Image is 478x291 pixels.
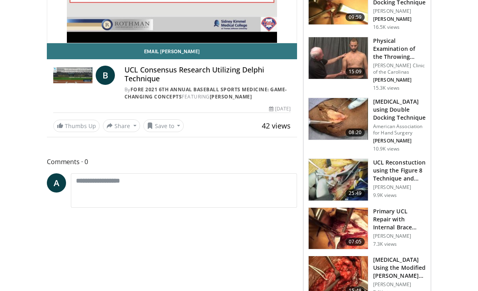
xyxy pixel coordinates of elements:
[373,207,426,231] h3: Primary UCL Repair with Internal Brace Augmentation
[373,98,426,122] h3: [MEDICAL_DATA] using Double Docking Technique
[373,281,426,288] p: [PERSON_NAME]
[373,37,426,61] h3: Physical Examination of the Throwing Shoulder
[125,86,287,100] a: FORE 2021 6th Annual Baseball Sports Medicine: Game-Changing Concepts
[308,37,426,91] a: 15:09 Physical Examination of the Throwing Shoulder [PERSON_NAME] Clinic of the Carolinas [PERSON...
[345,13,365,21] span: 09:59
[373,159,426,183] h3: UCL Reconstuction using the Figure 8 Technique and Palmaris Longus G…
[345,68,365,76] span: 15:09
[373,77,426,83] p: [PERSON_NAME]
[53,120,100,132] a: Thumbs Up
[308,98,426,152] a: 08:20 [MEDICAL_DATA] using Double Docking Technique American Association for Hand Surgery [PERSON...
[373,85,400,91] p: 15.3K views
[262,121,291,130] span: 42 views
[47,43,297,59] a: Email [PERSON_NAME]
[47,173,66,193] a: A
[373,138,426,144] p: [PERSON_NAME]
[309,208,368,249] img: 594f81bd-863a-463e-a92b-083c1a68eb22.150x105_q85_crop-smart_upscale.jpg
[308,159,426,201] a: 25:49 UCL Reconstuction using the Figure 8 Technique and Palmaris Longus G… [PERSON_NAME] 9.9K views
[373,256,426,280] h3: [MEDICAL_DATA] Using the Modified [PERSON_NAME] Technique
[309,37,368,79] img: 304394_0001_1.png.150x105_q85_crop-smart_upscale.jpg
[269,105,291,112] div: [DATE]
[125,86,291,100] div: By FEATURING
[96,66,115,85] a: B
[345,189,365,197] span: 25:49
[308,207,426,250] a: 07:05 Primary UCL Repair with Internal Brace Augmentation [PERSON_NAME] 7.3K views
[373,192,397,199] p: 9.9K views
[53,66,92,85] img: FORE 2021 6th Annual Baseball Sports Medicine: Game-Changing Concepts
[373,24,400,30] p: 16.5K views
[103,119,140,132] button: Share
[125,66,291,83] h4: UCL Consensus Research Utilizing Delphi Technique
[373,241,397,247] p: 7.3K views
[143,119,184,132] button: Save to
[373,16,426,22] p: [PERSON_NAME]
[309,98,368,140] img: Surgical_Reconstruction_Ulnar_Collateral_Ligament___100005038_3.jpg.150x105_q85_crop-smart_upscal...
[210,93,252,100] a: [PERSON_NAME]
[345,238,365,246] span: 07:05
[309,159,368,201] img: Dugas_UCL_3.png.150x105_q85_crop-smart_upscale.jpg
[373,123,426,136] p: American Association for Hand Surgery
[373,146,400,152] p: 10.9K views
[373,62,426,75] p: [PERSON_NAME] Clinic of the Carolinas
[47,157,297,167] span: Comments 0
[345,128,365,136] span: 08:20
[373,233,426,239] p: [PERSON_NAME]
[373,8,426,14] p: [PERSON_NAME]
[373,184,426,191] p: [PERSON_NAME]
